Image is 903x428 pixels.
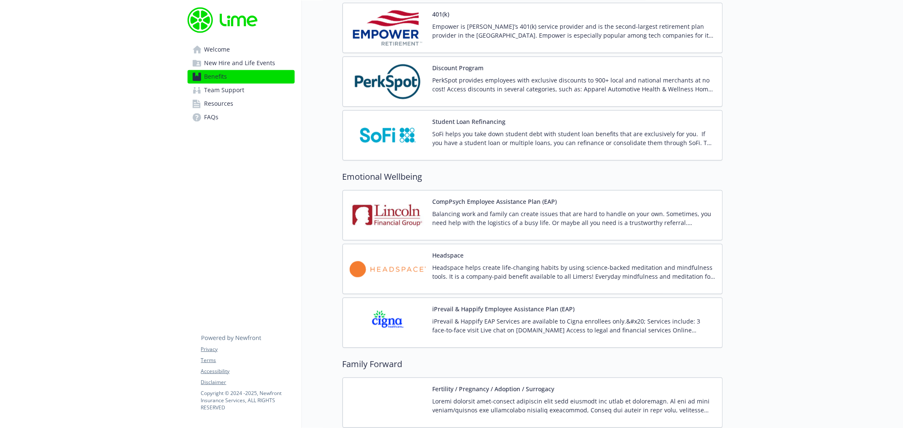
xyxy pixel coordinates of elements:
[188,110,295,124] a: FAQs
[433,251,464,260] button: Headspace
[350,10,426,46] img: Empower Retirement carrier logo
[204,83,245,97] span: Team Support
[188,43,295,56] a: Welcome
[433,305,575,313] button: iPrevail & Happify Employee Assistance Plan (EAP)
[433,117,506,126] button: Student Loan Refinancing
[350,305,426,340] img: CIGNA carrier logo
[433,63,484,72] button: Discount Program
[204,97,234,110] span: Resources
[433,129,715,147] p: SoFi helps you take down student debt with student loan benefits that are exclusively for you. If...
[350,251,426,287] img: Headspace carrier logo
[342,358,723,370] h2: Family Forward
[188,56,295,70] a: New Hire and Life Events
[188,83,295,97] a: Team Support
[201,368,294,375] a: Accessibility
[204,110,219,124] span: FAQs
[201,346,294,353] a: Privacy
[433,209,715,227] p: Balancing work and family can create issues that are hard to handle on your own. Sometimes, you n...
[433,10,450,19] button: 401(k)
[188,97,295,110] a: Resources
[350,197,426,233] img: Lincoln Financial Group carrier logo
[433,317,715,335] p: iPrevail & Happify EAP Services are available to Cigna enrollees only.&#x20; Services include: 3 ...
[201,379,294,386] a: Disclaimer
[350,117,426,153] img: SoFi carrier logo
[433,263,715,281] p: Headspace helps create life-changing habits by using science-backed meditation and mindfulness to...
[350,384,426,420] img: Carrot carrier logo
[188,70,295,83] a: Benefits
[201,357,294,364] a: Terms
[433,397,715,414] p: Loremi dolorsit amet-consect adipiscin elit sedd eiusmodt inc utlab et doloremagn. Al eni ad mini...
[204,56,276,70] span: New Hire and Life Events
[350,63,426,99] img: PerkSpot carrier logo
[204,43,230,56] span: Welcome
[433,197,557,206] button: CompPsych Employee Assistance Plan (EAP)
[433,22,715,40] p: Empower is [PERSON_NAME]’s 401(k) service provider and is the second-largest retirement plan prov...
[201,390,294,411] p: Copyright © 2024 - 2025 , Newfront Insurance Services, ALL RIGHTS RESERVED
[433,384,555,393] button: Fertility / Pregnancy / Adoption / Surrogacy
[204,70,227,83] span: Benefits
[342,170,723,183] h2: Emotional Wellbeing
[433,76,715,93] p: PerkSpot provides employees with exclusive discounts to 900+ local and national merchants at no c...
